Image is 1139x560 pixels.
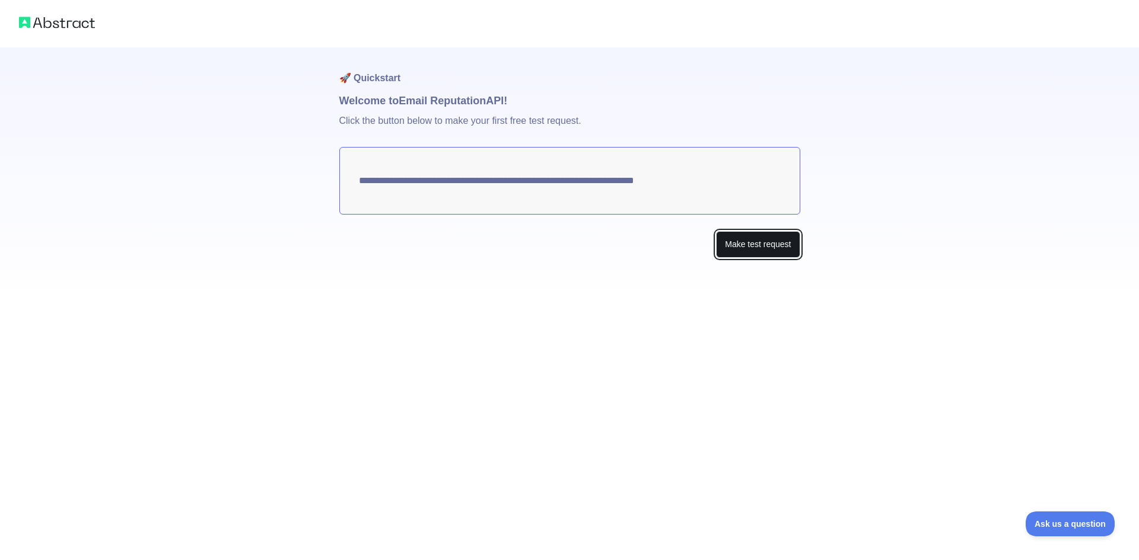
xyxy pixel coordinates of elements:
[339,47,800,92] h1: 🚀 Quickstart
[339,92,800,109] h1: Welcome to Email Reputation API!
[339,109,800,147] p: Click the button below to make your first free test request.
[716,231,800,258] button: Make test request
[19,14,95,31] img: Abstract logo
[1026,511,1115,536] iframe: Toggle Customer Support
